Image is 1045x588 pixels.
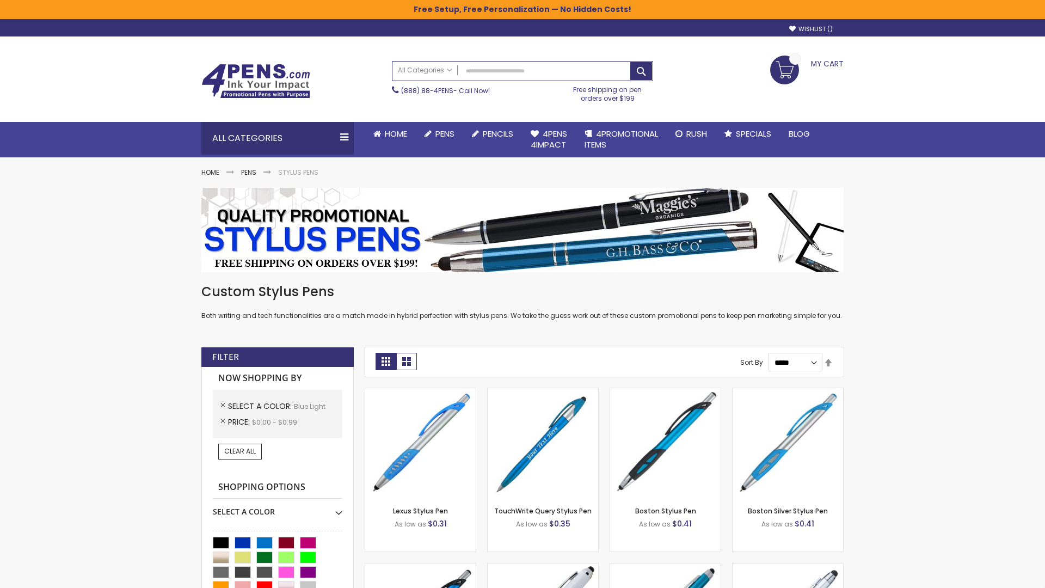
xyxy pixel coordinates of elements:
[610,388,721,499] img: Boston Stylus Pen-Blue - Light
[789,25,833,33] a: Wishlist
[667,122,716,146] a: Rush
[201,188,844,272] img: Stylus Pens
[435,128,454,139] span: Pens
[488,388,598,397] a: TouchWrite Query Stylus Pen-Blue Light
[463,122,522,146] a: Pencils
[531,128,567,150] span: 4Pens 4impact
[228,401,294,412] span: Select A Color
[562,81,654,103] div: Free shipping on pen orders over $199
[795,518,814,529] span: $0.41
[385,128,407,139] span: Home
[733,563,843,572] a: Silver Cool Grip Stylus Pen-Blue - Light
[748,506,828,516] a: Boston Silver Stylus Pen
[212,351,239,363] strong: Filter
[201,64,310,99] img: 4Pens Custom Pens and Promotional Products
[716,122,780,146] a: Specials
[416,122,463,146] a: Pens
[228,416,252,427] span: Price
[428,518,447,529] span: $0.31
[213,476,342,499] strong: Shopping Options
[252,418,297,427] span: $0.00 - $0.99
[761,519,793,529] span: As low as
[733,388,843,397] a: Boston Silver Stylus Pen-Blue - Light
[488,563,598,572] a: Kimberly Logo Stylus Pens-LT-Blue
[393,506,448,516] a: Lexus Stylus Pen
[610,563,721,572] a: Lory Metallic Stylus Pen-Blue - Light
[789,128,810,139] span: Blog
[483,128,513,139] span: Pencils
[780,122,819,146] a: Blog
[401,86,453,95] a: (888) 88-4PENS
[610,388,721,397] a: Boston Stylus Pen-Blue - Light
[365,563,476,572] a: Lexus Metallic Stylus Pen-Blue - Light
[740,358,763,367] label: Sort By
[672,518,692,529] span: $0.41
[365,122,416,146] a: Home
[392,62,458,79] a: All Categories
[733,388,843,499] img: Boston Silver Stylus Pen-Blue - Light
[294,402,325,411] span: Blue Light
[213,367,342,390] strong: Now Shopping by
[516,519,548,529] span: As low as
[376,353,396,370] strong: Grid
[488,388,598,499] img: TouchWrite Query Stylus Pen-Blue Light
[201,283,844,321] div: Both writing and tech functionalities are a match made in hybrid perfection with stylus pens. We ...
[278,168,318,177] strong: Stylus Pens
[224,446,256,456] span: Clear All
[639,519,671,529] span: As low as
[398,66,452,75] span: All Categories
[201,122,354,155] div: All Categories
[522,122,576,157] a: 4Pens4impact
[635,506,696,516] a: Boston Stylus Pen
[365,388,476,499] img: Lexus Stylus Pen-Blue - Light
[201,283,844,301] h1: Custom Stylus Pens
[365,388,476,397] a: Lexus Stylus Pen-Blue - Light
[686,128,707,139] span: Rush
[549,518,570,529] span: $0.35
[585,128,658,150] span: 4PROMOTIONAL ITEMS
[401,86,490,95] span: - Call Now!
[736,128,771,139] span: Specials
[494,506,592,516] a: TouchWrite Query Stylus Pen
[395,519,426,529] span: As low as
[576,122,667,157] a: 4PROMOTIONALITEMS
[213,499,342,517] div: Select A Color
[218,444,262,459] a: Clear All
[241,168,256,177] a: Pens
[201,168,219,177] a: Home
